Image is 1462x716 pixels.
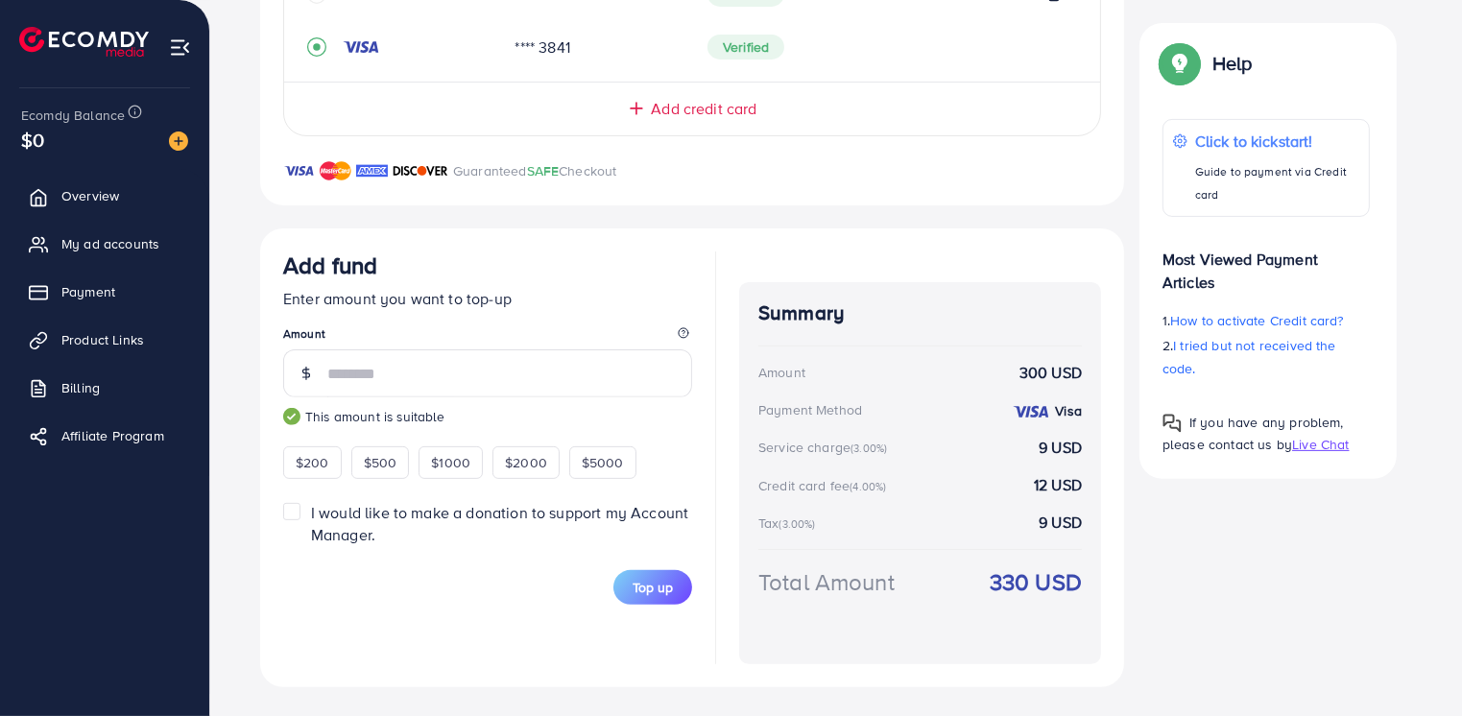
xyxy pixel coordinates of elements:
[582,453,624,472] span: $5000
[758,513,822,533] div: Tax
[61,234,159,253] span: My ad accounts
[14,321,195,359] a: Product Links
[990,565,1082,599] strong: 330 USD
[19,27,149,57] img: logo
[320,159,351,182] img: brand
[61,282,115,301] span: Payment
[364,453,397,472] span: $500
[431,453,470,472] span: $1000
[1012,404,1050,419] img: credit
[758,565,895,599] div: Total Amount
[758,400,862,419] div: Payment Method
[311,502,688,545] span: I would like to make a donation to support my Account Manager.
[1380,630,1448,702] iframe: Chat
[283,407,692,426] small: This amount is suitable
[283,287,692,310] p: Enter amount you want to top-up
[14,417,195,455] a: Affiliate Program
[850,479,886,494] small: (4.00%)
[283,325,692,349] legend: Amount
[61,330,144,349] span: Product Links
[613,570,692,605] button: Top up
[21,126,44,154] span: $0
[21,106,125,125] span: Ecomdy Balance
[779,516,815,532] small: (3.00%)
[633,578,673,597] span: Top up
[1195,130,1359,153] p: Click to kickstart!
[1162,232,1370,294] p: Most Viewed Payment Articles
[1212,52,1253,75] p: Help
[1195,160,1359,206] p: Guide to payment via Credit card
[1162,46,1197,81] img: Popup guide
[169,36,191,59] img: menu
[283,251,377,279] h3: Add fund
[14,369,195,407] a: Billing
[14,225,195,263] a: My ad accounts
[651,98,756,120] span: Add credit card
[453,159,617,182] p: Guaranteed Checkout
[758,438,893,457] div: Service charge
[307,37,326,57] svg: record circle
[758,476,893,495] div: Credit card fee
[1162,414,1182,433] img: Popup guide
[1162,309,1370,332] p: 1.
[851,441,887,456] small: (3.00%)
[356,159,388,182] img: brand
[296,453,329,472] span: $200
[1292,435,1349,454] span: Live Chat
[14,273,195,311] a: Payment
[283,159,315,182] img: brand
[707,35,784,60] span: Verified
[283,408,300,425] img: guide
[758,301,1082,325] h4: Summary
[169,131,188,151] img: image
[1170,311,1343,330] span: How to activate Credit card?
[1019,362,1082,384] strong: 300 USD
[527,161,560,180] span: SAFE
[61,426,164,445] span: Affiliate Program
[1055,401,1082,420] strong: Visa
[1162,334,1370,380] p: 2.
[61,378,100,397] span: Billing
[1039,512,1082,534] strong: 9 USD
[1039,437,1082,459] strong: 9 USD
[1162,413,1344,454] span: If you have any problem, please contact us by
[393,159,448,182] img: brand
[505,453,547,472] span: $2000
[1034,474,1082,496] strong: 12 USD
[758,363,805,382] div: Amount
[342,39,380,55] img: credit
[61,186,119,205] span: Overview
[14,177,195,215] a: Overview
[1162,336,1336,378] span: I tried but not received the code.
